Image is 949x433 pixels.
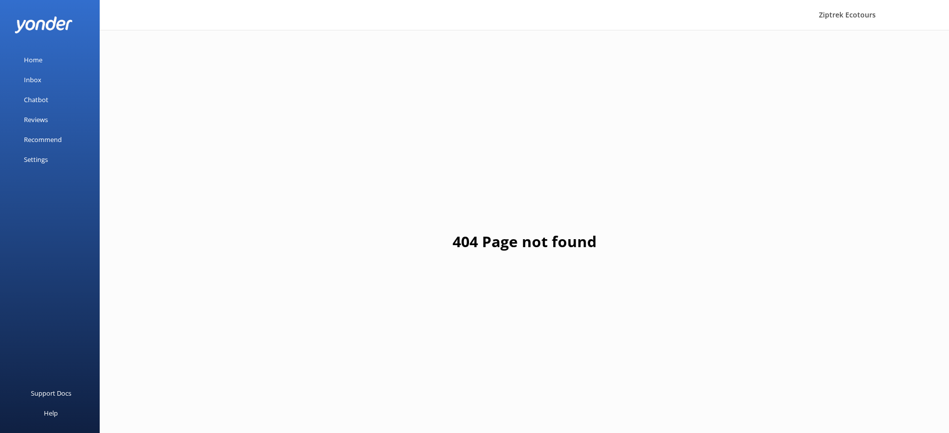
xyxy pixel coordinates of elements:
div: Support Docs [31,383,71,403]
span: Ziptrek Ecotours [819,10,876,19]
div: Inbox [24,70,41,90]
h1: 404 Page not found [453,230,597,254]
div: Reviews [24,110,48,130]
div: Recommend [24,130,62,149]
div: Help [44,403,58,423]
div: Settings [24,149,48,169]
img: yonder-white-logo.png [15,16,72,33]
div: Chatbot [24,90,48,110]
div: Home [24,50,42,70]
